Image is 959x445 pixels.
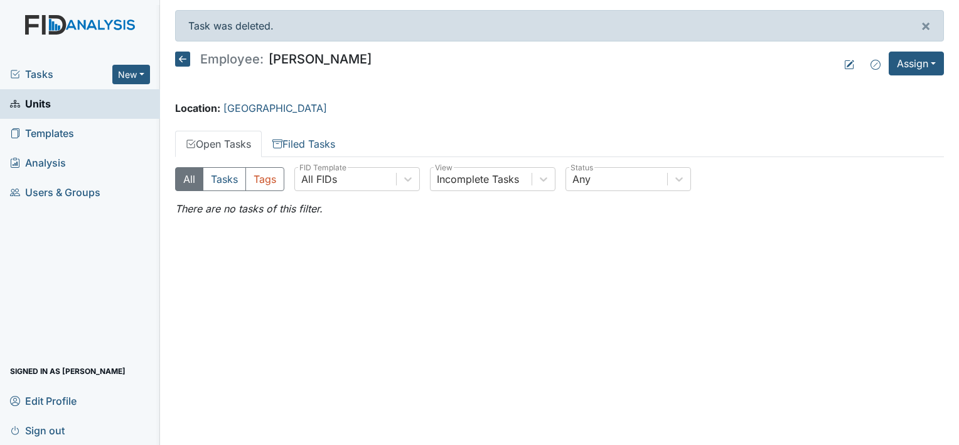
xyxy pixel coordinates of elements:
[10,153,66,173] span: Analysis
[908,11,943,41] button: ×
[301,172,337,187] div: All FIDs
[200,53,264,65] span: Employee:
[112,65,150,84] button: New
[175,52,372,67] h5: [PERSON_NAME]
[262,131,346,157] a: Filed Tasks
[437,172,519,187] div: Incomplete Tasks
[572,172,591,187] div: Any
[10,124,74,143] span: Templates
[10,183,100,202] span: Users & Groups
[175,167,284,191] div: Type filter
[175,10,944,41] div: Task was deleted.
[175,131,262,157] a: Open Tasks
[175,202,323,215] em: There are no tasks of this filter.
[10,420,65,440] span: Sign out
[245,167,284,191] button: Tags
[10,67,112,82] a: Tasks
[921,16,931,35] span: ×
[889,52,944,75] button: Assign
[175,167,203,191] button: All
[10,94,51,114] span: Units
[175,102,220,114] strong: Location:
[10,361,126,381] span: Signed in as [PERSON_NAME]
[223,102,327,114] a: [GEOGRAPHIC_DATA]
[10,391,77,410] span: Edit Profile
[203,167,246,191] button: Tasks
[175,167,944,216] div: Open Tasks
